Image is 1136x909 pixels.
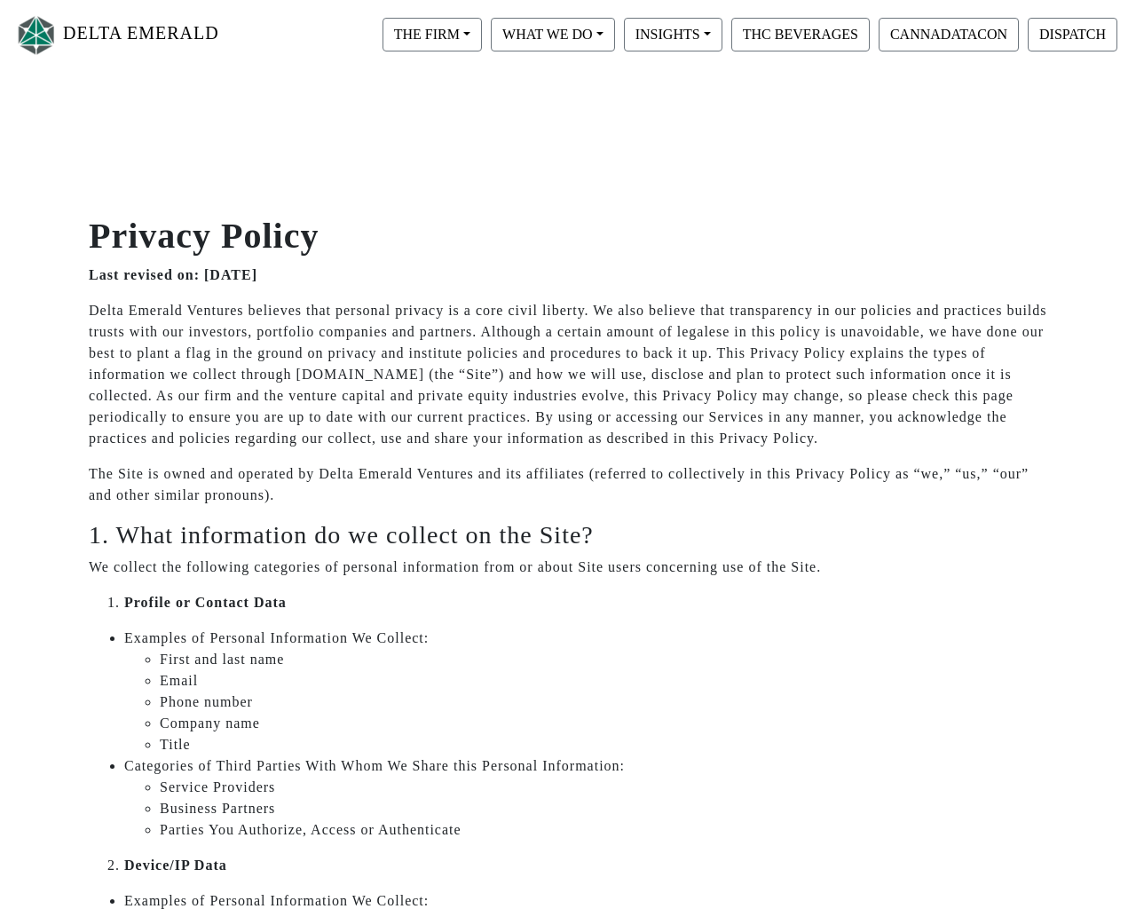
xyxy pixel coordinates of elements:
[124,858,227,873] strong: Device/IP Data
[160,713,1047,734] li: Company name
[727,26,874,41] a: THC BEVERAGES
[89,557,1047,578] p: We collect the following categories of personal information from or about Site users concerning u...
[383,18,482,51] button: THE FIRM
[89,300,1047,449] p: Delta Emerald Ventures believes that personal privacy is a core civil liberty. We also believe th...
[731,18,870,51] button: THC BEVERAGES
[89,216,319,256] strong: Privacy Policy
[491,18,615,51] button: WHAT WE DO
[14,7,219,63] a: DELTA EMERALD
[160,798,1047,819] li: Business Partners
[160,734,1047,755] li: Title
[89,463,1047,506] p: The Site is owned and operated by Delta Emerald Ventures and its affiliates (referred to collecti...
[160,649,1047,670] li: First and last name
[160,819,1047,841] li: Parties You Authorize, Access or Authenticate
[1023,26,1122,41] a: DISPATCH
[124,755,1047,841] li: Categories of Third Parties With Whom We Share this Personal Information:
[124,628,1047,755] li: Examples of Personal Information We Collect:
[89,267,257,282] strong: Last revised on: [DATE]
[89,520,1047,550] h3: 1. What information do we collect on the Site?
[879,18,1019,51] button: CANNADATACON
[160,692,1047,713] li: Phone number
[874,26,1023,41] a: CANNADATACON
[160,777,1047,798] li: Service Providers
[160,670,1047,692] li: Email
[14,12,59,59] img: Logo
[1028,18,1117,51] button: DISPATCH
[124,595,287,610] strong: Profile or Contact Data
[624,18,722,51] button: INSIGHTS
